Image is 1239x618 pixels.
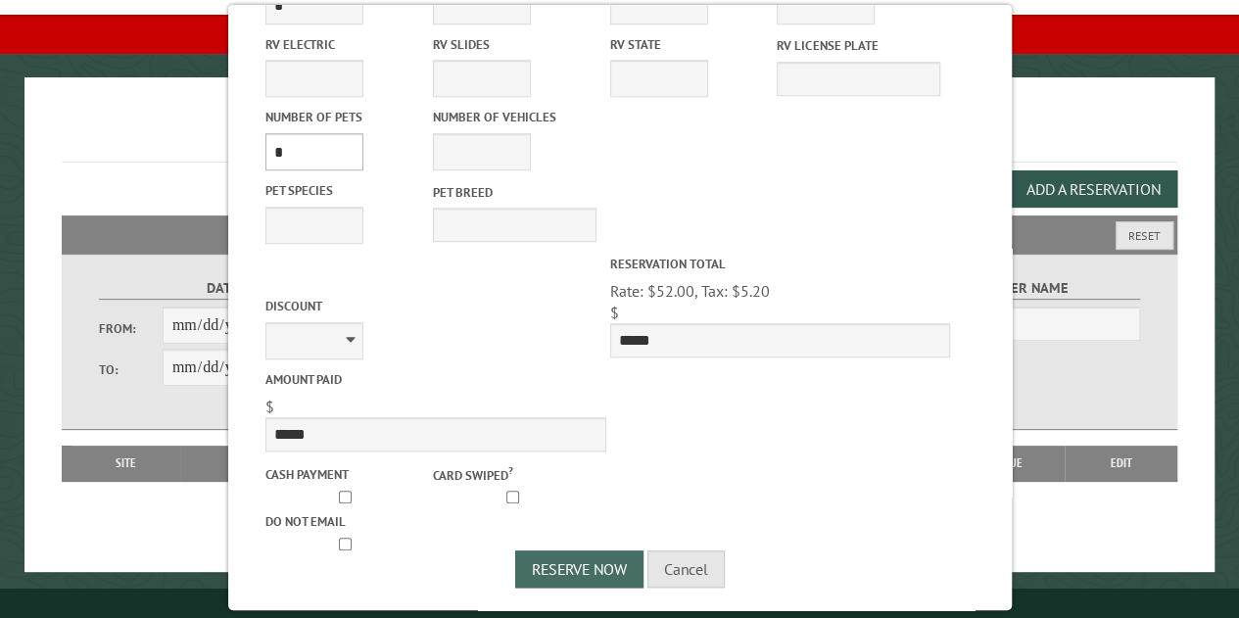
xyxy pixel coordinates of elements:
[62,109,1177,163] h1: Reservations
[1116,221,1173,250] button: Reset
[609,35,773,54] label: RV State
[609,281,769,301] span: Rate: $52.00, Tax: $5.20
[180,446,322,481] th: Dates
[1010,170,1177,208] button: Add a Reservation
[432,108,596,126] label: Number of Vehicles
[99,319,163,338] label: From:
[609,255,950,273] label: Reservation Total
[884,277,1140,300] label: Customer Name
[71,446,179,481] th: Site
[264,297,605,315] label: Discount
[264,512,428,531] label: Do not email
[264,397,273,416] span: $
[432,35,596,54] label: RV Slides
[507,463,512,477] a: ?
[609,303,618,322] span: $
[264,465,428,484] label: Cash payment
[264,35,428,54] label: RV Electric
[647,550,725,588] button: Cancel
[264,181,428,200] label: Pet species
[99,360,163,379] label: To:
[99,277,355,300] label: Dates
[1065,446,1176,481] th: Edit
[264,370,605,389] label: Amount paid
[264,108,428,126] label: Number of Pets
[432,462,596,484] label: Card swiped
[515,550,643,588] button: Reserve Now
[961,446,1066,481] th: Due
[432,183,596,202] label: Pet breed
[62,215,1177,253] h2: Filters
[777,36,940,55] label: RV License Plate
